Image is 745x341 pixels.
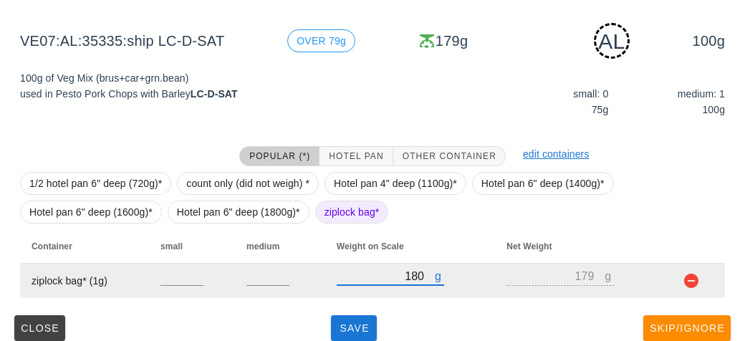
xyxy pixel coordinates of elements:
[495,83,612,120] div: small: 0 75g
[20,322,59,334] span: Close
[325,229,495,264] th: Weight on Scale: Not sorted. Activate to sort ascending.
[160,241,183,251] span: small
[249,151,310,161] span: Popular (*)
[20,264,149,298] td: ziplock bag* (1g)
[186,173,309,194] span: count only (did not weigh) *
[149,229,235,264] th: small: Not sorted. Activate to sort ascending.
[191,88,238,100] strong: LC-D-SAT
[297,30,346,52] span: OVER 79g
[611,83,728,120] div: medium: 1 100g
[246,241,280,251] span: medium
[9,11,736,70] div: VE07:AL:35335:ship LC-D-SAT 179g 100g
[337,322,371,334] span: Save
[11,62,372,132] div: 100g of Veg Mix (brus+car+grn.bean) used in Pesto Pork Chops with Barley
[334,173,457,194] span: Hotel pan 4" deep (1100g)*
[402,151,496,161] span: Other Container
[506,241,552,251] span: Net Weight
[14,315,65,341] button: Close
[523,148,590,160] a: edit containers
[177,201,300,223] span: Hotel pan 6" deep (1800g)*
[32,241,72,251] span: Container
[319,146,393,166] button: Hotel Pan
[481,173,605,194] span: Hotel pan 6" deep (1400g)*
[605,266,614,285] div: g
[239,146,319,166] button: Popular (*)
[29,201,153,223] span: Hotel pan 6" deep (1600g)*
[643,315,731,341] button: Skip/Ignore
[495,229,665,264] th: Net Weight: Not sorted. Activate to sort ascending.
[325,201,380,223] span: ziplock bag*
[331,315,377,341] button: Save
[337,241,404,251] span: Weight on Scale
[29,173,162,194] span: 1/2 hotel pan 6" deep (720g)*
[665,229,725,264] th: Not sorted. Activate to sort ascending.
[435,266,444,285] div: g
[594,23,630,59] div: AL
[235,229,325,264] th: medium: Not sorted. Activate to sort ascending.
[328,151,383,161] span: Hotel Pan
[20,229,149,264] th: Container: Not sorted. Activate to sort ascending.
[649,322,725,334] span: Skip/Ignore
[393,146,506,166] button: Other Container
